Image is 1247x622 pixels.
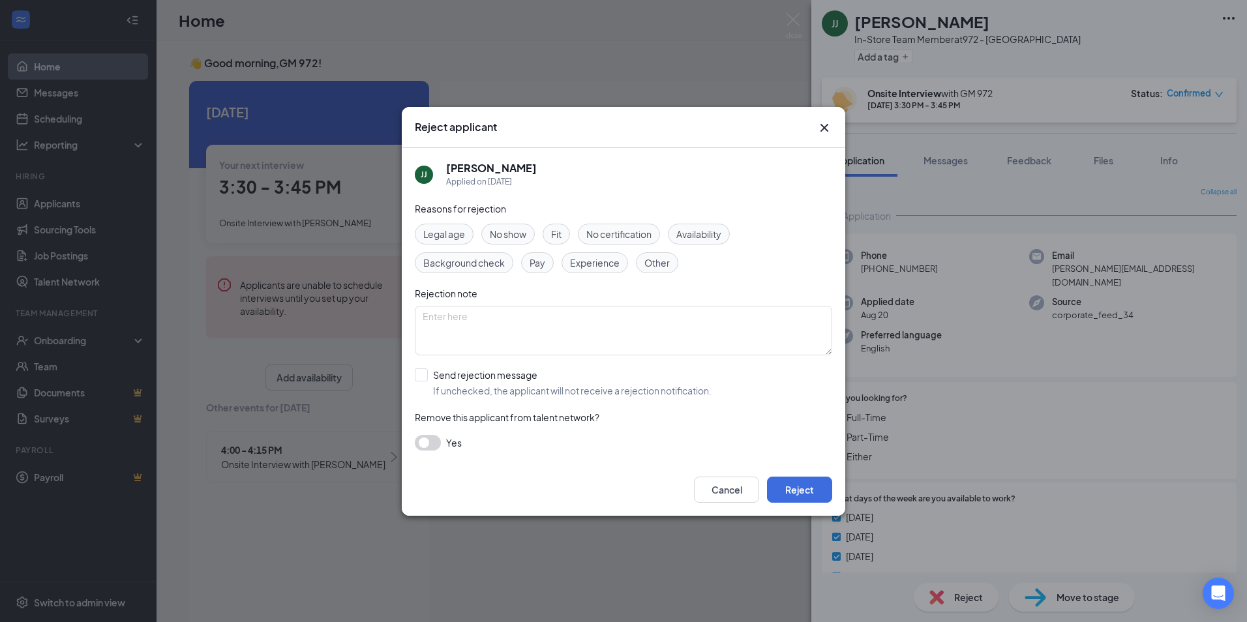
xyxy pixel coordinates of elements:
[415,411,599,423] span: Remove this applicant from talent network?
[1203,578,1234,609] div: Open Intercom Messenger
[446,435,462,451] span: Yes
[817,120,832,136] svg: Cross
[423,227,465,241] span: Legal age
[415,120,497,134] h3: Reject applicant
[694,477,759,503] button: Cancel
[446,161,537,175] h5: [PERSON_NAME]
[530,256,545,270] span: Pay
[644,256,670,270] span: Other
[421,169,427,180] div: JJ
[423,256,505,270] span: Background check
[415,203,506,215] span: Reasons for rejection
[676,227,721,241] span: Availability
[415,288,477,299] span: Rejection note
[586,227,652,241] span: No certification
[490,227,526,241] span: No show
[767,477,832,503] button: Reject
[817,120,832,136] button: Close
[446,175,537,188] div: Applied on [DATE]
[551,227,562,241] span: Fit
[570,256,620,270] span: Experience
